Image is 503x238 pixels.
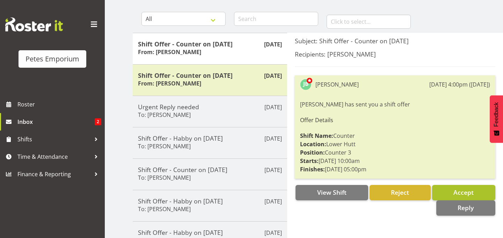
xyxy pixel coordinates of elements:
[138,206,191,213] h6: To: [PERSON_NAME]
[493,102,500,127] span: Feedback
[300,98,490,175] div: [PERSON_NAME] has sent you a shift offer Counter Lower Hutt Counter 3 [DATE] 10:00am [DATE] 05:00pm
[300,149,325,156] strong: Position:
[17,169,91,179] span: Finance & Reporting
[432,185,495,200] button: Accept
[17,99,101,110] span: Roster
[264,40,282,49] p: [DATE]
[370,185,431,200] button: Reject
[295,50,495,58] h5: Recipients: [PERSON_NAME]
[17,134,91,144] span: Shifts
[138,103,282,111] h5: Urgent Reply needed
[264,103,282,111] p: [DATE]
[138,111,191,118] h6: To: [PERSON_NAME]
[315,80,359,89] div: [PERSON_NAME]
[138,229,282,236] h5: Shift Offer - Habby on [DATE]
[5,17,63,31] img: Rosterit website logo
[138,166,282,173] h5: Shift Offer - Counter on [DATE]
[138,72,282,79] h5: Shift Offer - Counter on [DATE]
[490,95,503,143] button: Feedback - Show survey
[138,134,282,142] h5: Shift Offer - Habby on [DATE]
[264,72,282,80] p: [DATE]
[264,197,282,206] p: [DATE]
[300,132,333,140] strong: Shift Name:
[95,118,101,125] span: 2
[429,80,490,89] div: [DATE] 4:00pm ([DATE])
[264,229,282,237] p: [DATE]
[234,12,318,26] input: Search
[327,15,411,29] input: Click to select...
[317,188,347,196] span: View Shift
[138,49,201,55] h6: From: [PERSON_NAME]
[300,140,326,148] strong: Location:
[138,40,282,48] h5: Shift Offer - Counter on [DATE]
[17,117,95,127] span: Inbox
[138,174,191,181] h6: To: [PERSON_NAME]
[391,188,409,196] span: Reject
[300,117,490,123] h6: Offer Details
[138,80,201,87] h6: From: [PERSON_NAME]
[453,188,474,196] span: Accept
[264,134,282,143] p: [DATE]
[138,197,282,205] h5: Shift Offer - Habby on [DATE]
[300,79,311,90] img: jodine-bunn132.jpg
[17,151,91,162] span: Time & Attendance
[458,203,474,212] span: Reply
[138,143,191,150] h6: To: [PERSON_NAME]
[300,157,319,165] strong: Starts:
[25,54,79,64] div: Petes Emporium
[296,185,368,200] button: View Shift
[436,200,495,216] button: Reply
[295,37,495,45] h5: Subject: Shift Offer - Counter on [DATE]
[264,166,282,174] p: [DATE]
[300,165,325,173] strong: Finishes:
